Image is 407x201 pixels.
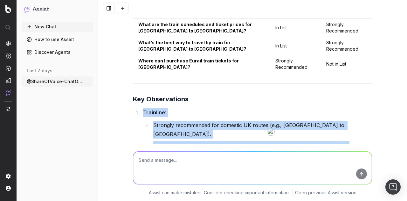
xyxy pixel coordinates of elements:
button: @ShareOfVoice-ChatGPT Tell me how Rail E [22,76,93,87]
img: Switch project [6,107,10,111]
img: Studio [6,78,11,83]
strong: Where can I purchase Eurail train tickets for [GEOGRAPHIC_DATA]? [138,58,240,70]
p: Assist can make mistakes. Consider checking important information. [149,190,290,196]
button: New Chat [22,22,93,32]
span: @ShareOfVoice-ChatGPT Tell me how Rail E [27,78,83,85]
h1: Assist [32,5,49,14]
span: last 7 days [27,68,52,74]
img: Assist [6,90,11,96]
a: Open previous Assist version [295,190,356,196]
td: Strongly Recommended [321,19,372,37]
td: In List [270,19,321,37]
a: How to use Assist [22,34,93,45]
img: Intelligence [6,53,11,59]
img: Assist [24,6,30,12]
strong: What’s the best way to travel by train for [GEOGRAPHIC_DATA] to [GEOGRAPHIC_DATA]? [138,40,246,52]
li: Strongly recommended for international routes like Eurostar and TGV due to its comprehensive tick... [151,141,372,159]
button: Assist [24,5,90,14]
td: Strongly Recommended [270,55,321,73]
strong: What are the train schedules and ticket prices for [GEOGRAPHIC_DATA] to [GEOGRAPHIC_DATA]? [138,22,253,33]
img: Botify logo [5,5,11,13]
td: Not in List [321,55,372,73]
td: Strongly Recommended [321,37,372,55]
strong: Trainline [143,109,165,116]
img: Setting [6,174,11,179]
img: My account [6,186,11,191]
div: Open Intercom Messenger [385,179,401,195]
img: Analytics [6,41,11,46]
img: Activation [6,66,11,71]
td: In List [270,37,321,55]
strong: Key Observations [133,95,189,103]
li: Strongly recommended for domestic UK routes (e.g., [GEOGRAPHIC_DATA] to [GEOGRAPHIC_DATA]). [151,121,372,139]
a: Discover Agents [22,47,93,57]
li: : [141,108,372,159]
